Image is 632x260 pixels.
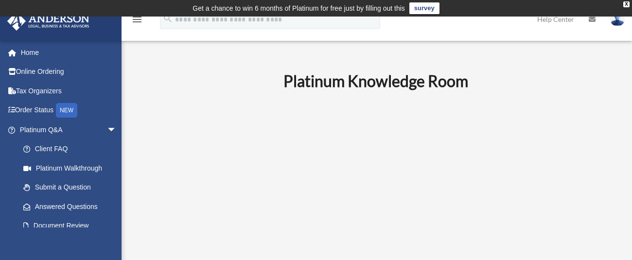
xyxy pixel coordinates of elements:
[7,43,131,62] a: Home
[131,14,143,25] i: menu
[7,81,131,101] a: Tax Organizers
[131,17,143,25] a: menu
[283,71,468,90] b: Platinum Knowledge Room
[162,13,173,24] i: search
[14,178,131,197] a: Submit a Question
[7,101,131,121] a: Order StatusNEW
[7,62,131,82] a: Online Ordering
[14,139,131,159] a: Client FAQ
[107,120,126,140] span: arrow_drop_down
[623,1,630,7] div: close
[14,158,131,178] a: Platinum Walkthrough
[4,12,92,31] img: Anderson Advisors Platinum Portal
[14,216,131,236] a: Document Review
[56,103,77,118] div: NEW
[409,2,439,14] a: survey
[610,12,625,26] img: User Pic
[7,120,131,139] a: Platinum Q&Aarrow_drop_down
[193,2,405,14] div: Get a chance to win 6 months of Platinum for free just by filling out this
[14,197,131,216] a: Answered Questions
